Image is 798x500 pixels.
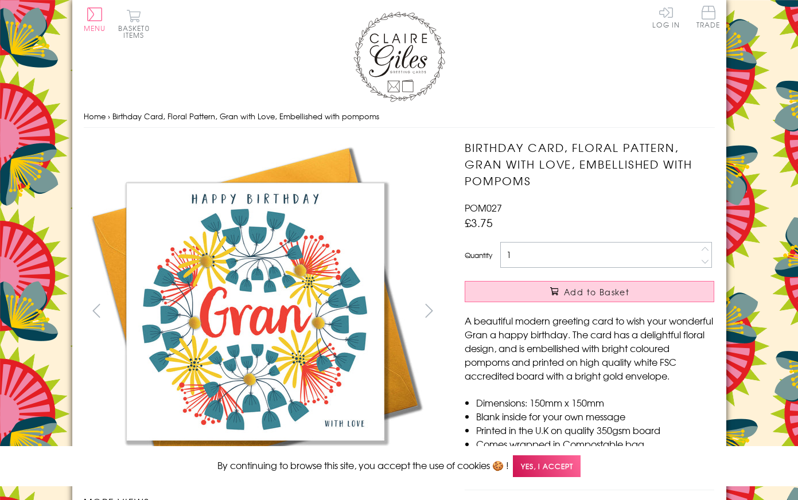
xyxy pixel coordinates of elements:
[696,6,721,30] a: Trade
[465,281,714,302] button: Add to Basket
[108,111,110,122] span: ›
[416,298,442,323] button: next
[465,139,714,189] h1: Birthday Card, Floral Pattern, Gran with Love, Embellished with pompoms
[84,111,106,122] a: Home
[84,298,110,323] button: prev
[465,201,502,214] span: POM027
[476,409,714,423] li: Blank inside for your own message
[564,286,629,298] span: Add to Basket
[652,6,680,28] a: Log In
[353,11,445,102] img: Claire Giles Greetings Cards
[476,396,714,409] li: Dimensions: 150mm x 150mm
[465,214,493,231] span: £3.75
[84,23,106,33] span: Menu
[465,314,714,382] p: A beautiful modern greeting card to wish your wonderful Gran a happy birthday. The card has a del...
[696,6,721,28] span: Trade
[118,9,150,38] button: Basket0 items
[112,111,379,122] span: Birthday Card, Floral Pattern, Gran with Love, Embellished with pompoms
[513,455,581,478] span: Yes, I accept
[465,250,492,260] label: Quantity
[84,105,715,128] nav: breadcrumbs
[123,23,150,40] span: 0 items
[442,139,786,483] img: Birthday Card, Floral Pattern, Gran with Love, Embellished with pompoms
[476,437,714,451] li: Comes wrapped in Compostable bag
[476,423,714,437] li: Printed in the U.K on quality 350gsm board
[83,139,427,483] img: Birthday Card, Floral Pattern, Gran with Love, Embellished with pompoms
[84,7,106,32] button: Menu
